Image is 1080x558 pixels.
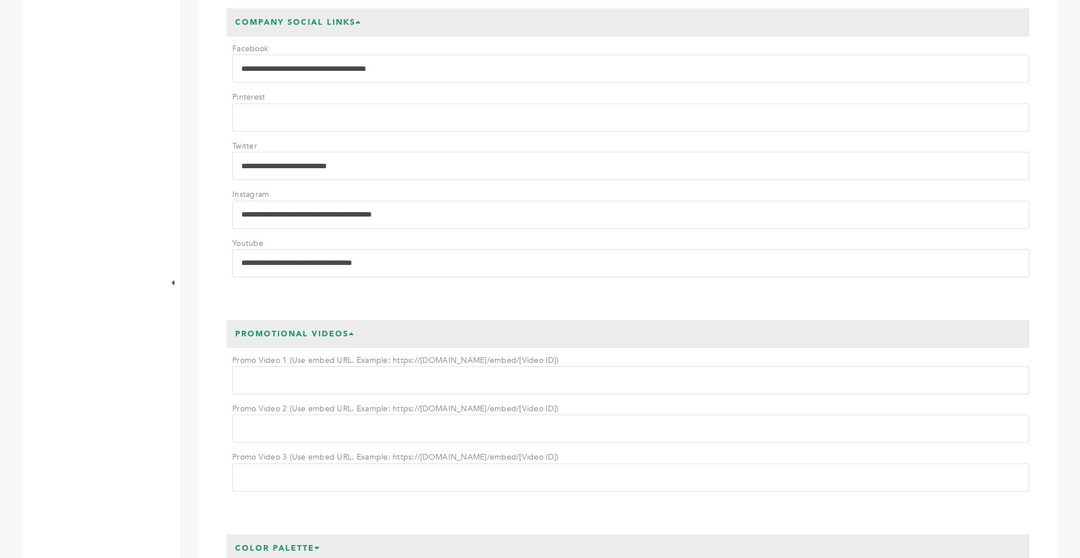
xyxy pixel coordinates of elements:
[232,403,559,415] label: Promo Video 2 (Use embed URL. Example: https://[DOMAIN_NAME]/embed/[Video ID])
[232,92,311,103] label: Pinterest
[232,452,559,463] label: Promo Video 3 (Use embed URL. Example: https://[DOMAIN_NAME]/embed/[Video ID])
[227,8,370,37] h3: Company Social Links
[232,355,559,366] label: Promo Video 1 (Use embed URL. Example: https://[DOMAIN_NAME]/embed/[Video ID])
[232,43,311,55] label: Facebook
[227,320,363,348] h3: Promotional Videos
[232,238,311,249] label: Youtube
[232,141,311,152] label: Twitter
[232,189,311,200] label: Instagram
